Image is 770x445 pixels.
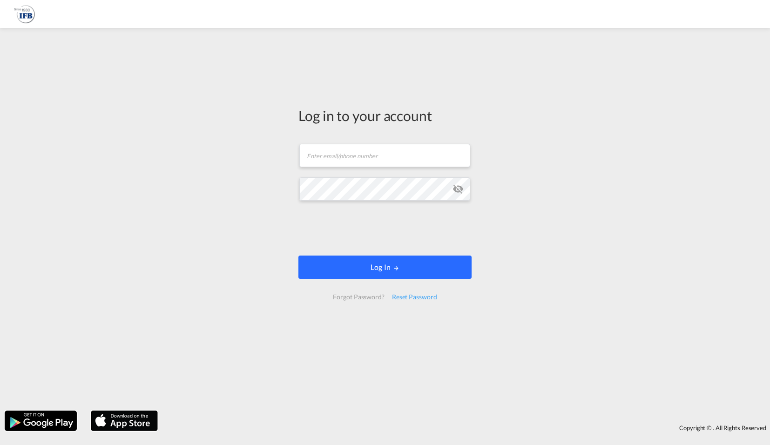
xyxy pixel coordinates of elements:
[298,106,472,125] div: Log in to your account
[298,256,472,279] button: LOGIN
[453,183,464,195] md-icon: icon-eye-off
[388,289,441,305] div: Reset Password
[314,210,456,246] iframe: reCAPTCHA
[162,420,770,436] div: Copyright © . All Rights Reserved
[299,144,470,167] input: Enter email/phone number
[90,410,159,432] img: apple.png
[14,4,35,25] img: b628ab10256c11eeb52753acbc15d091.png
[4,410,78,432] img: google.png
[329,289,388,305] div: Forgot Password?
